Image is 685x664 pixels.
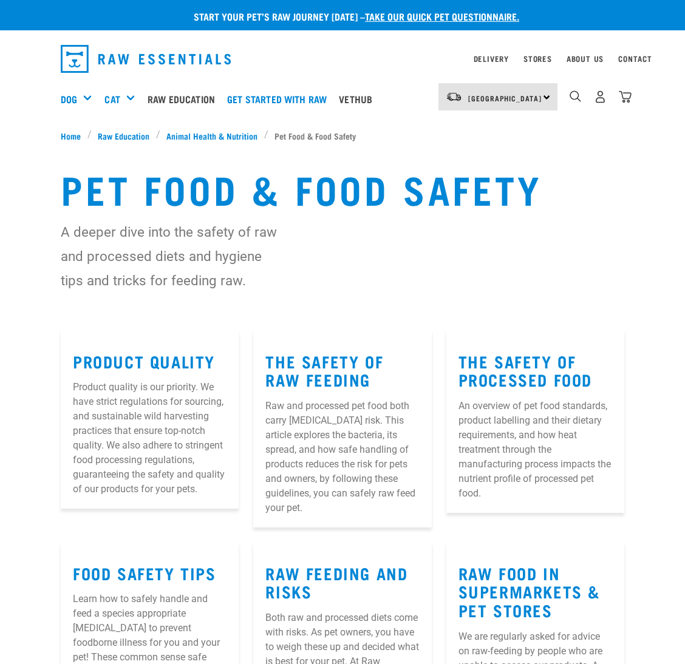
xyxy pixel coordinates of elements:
[92,129,156,142] a: Raw Education
[61,129,87,142] a: Home
[160,129,264,142] a: Animal Health & Nutrition
[61,220,286,293] p: A deeper dive into the safety of raw and processed diets and hygiene tips and tricks for feeding ...
[61,129,624,142] nav: breadcrumbs
[618,56,652,61] a: Contact
[594,90,607,103] img: user.png
[567,56,604,61] a: About Us
[145,75,224,123] a: Raw Education
[61,166,624,210] h1: Pet Food & Food Safety
[61,45,231,73] img: Raw Essentials Logo
[104,92,120,106] a: Cat
[51,40,634,78] nav: dropdown navigation
[73,356,215,365] a: Product Quality
[265,399,419,515] p: Raw and processed pet food both carry [MEDICAL_DATA] risk. This article explores the bacteria, it...
[523,56,552,61] a: Stores
[365,13,519,19] a: take our quick pet questionnaire.
[73,568,216,577] a: Food Safety Tips
[570,90,581,102] img: home-icon-1@2x.png
[619,90,632,103] img: home-icon@2x.png
[61,129,81,142] span: Home
[224,75,336,123] a: Get started with Raw
[474,56,509,61] a: Delivery
[458,356,592,384] a: The Safety of Processed Food
[73,380,227,496] p: Product quality is our priority. We have strict regulations for sourcing, and sustainable wild ha...
[98,129,149,142] span: Raw Education
[166,129,257,142] span: Animal Health & Nutrition
[468,96,542,100] span: [GEOGRAPHIC_DATA]
[458,568,600,614] a: Raw Food in Supermarkets & Pet Stores
[61,92,77,106] a: Dog
[458,399,612,501] p: An overview of pet food standards, product labelling and their dietary requirements, and how heat...
[336,75,381,123] a: Vethub
[265,568,407,596] a: Raw Feeding and Risks
[446,92,462,103] img: van-moving.png
[265,356,383,384] a: The Safety of Raw Feeding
